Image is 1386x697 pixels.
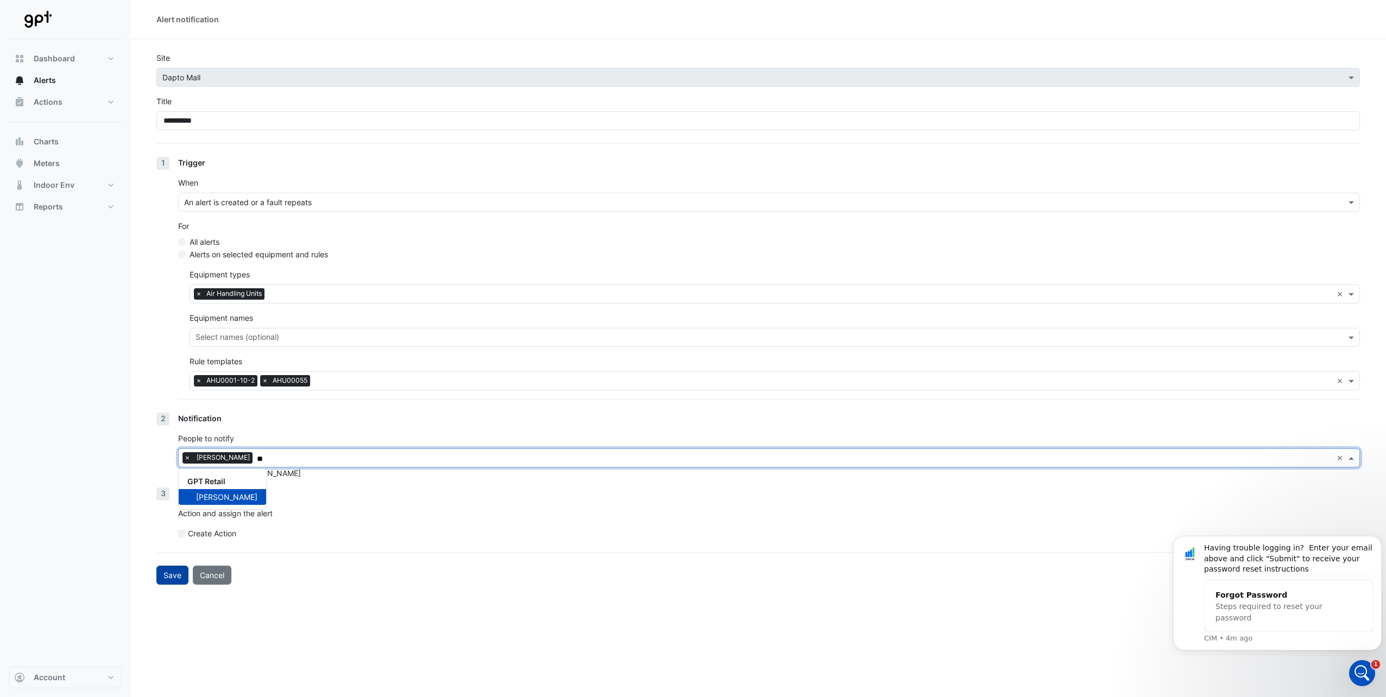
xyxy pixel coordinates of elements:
[1371,660,1380,669] span: 1
[9,48,122,69] button: Dashboard
[178,220,189,232] label: For
[178,177,198,188] label: When
[156,413,169,426] div: 2
[190,312,253,324] label: Equipment names
[156,52,170,64] label: Site
[14,75,25,86] app-icon: Alerts
[34,75,56,86] span: Alerts
[196,492,257,502] span: [PERSON_NAME]
[194,375,204,386] span: ×
[34,201,63,212] span: Reports
[204,288,264,299] span: Air Handling Units
[9,91,122,113] button: Actions
[34,180,74,191] span: Indoor Env
[34,672,65,683] span: Account
[1169,526,1386,657] iframe: Intercom notifications message
[14,201,25,212] app-icon: Reports
[14,136,25,147] app-icon: Charts
[9,69,122,91] button: Alerts
[178,468,237,478] span: Other recipients:
[178,487,1360,499] div: Action
[260,375,270,386] span: ×
[190,269,250,280] label: Equipment types
[9,196,122,218] button: Reports
[178,433,234,444] label: People to notify
[240,468,301,478] span: [PERSON_NAME]
[182,452,192,463] span: ×
[1349,660,1375,686] iframe: Intercom live chat
[9,667,122,688] button: Account
[34,53,75,64] span: Dashboard
[9,131,122,153] button: Charts
[34,136,59,147] span: Charts
[14,97,25,107] app-icon: Actions
[193,566,231,585] button: Cancel
[194,331,279,345] div: Select names (optional)
[156,566,188,585] button: Save
[190,356,242,367] label: Rule templates
[34,158,60,169] span: Meters
[1337,375,1346,386] span: Clear
[270,375,310,386] span: AHU00055
[204,375,257,386] span: AHU0001-10-2
[156,14,219,25] div: Alert notification
[187,477,225,486] span: GPT Retail
[14,158,25,169] app-icon: Meters
[9,174,122,196] button: Indoor Env
[14,53,25,64] app-icon: Dashboard
[190,236,219,248] label: All alerts
[178,413,1360,424] div: Notification
[188,528,236,539] label: Create Action
[13,9,62,30] img: Company Logo
[34,97,62,107] span: Actions
[14,180,25,191] app-icon: Indoor Env
[156,96,172,107] label: Title
[179,469,266,509] div: Options List
[190,249,328,260] label: Alerts on selected equipment and rules
[1337,288,1346,300] span: Clear
[178,157,1360,168] div: Trigger
[194,288,204,299] span: ×
[156,157,169,170] div: 1
[194,452,253,463] span: [PERSON_NAME]
[156,487,169,500] div: 3
[1337,452,1346,464] span: Clear
[178,508,1360,519] p: Action and assign the alert
[9,153,122,174] button: Meters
